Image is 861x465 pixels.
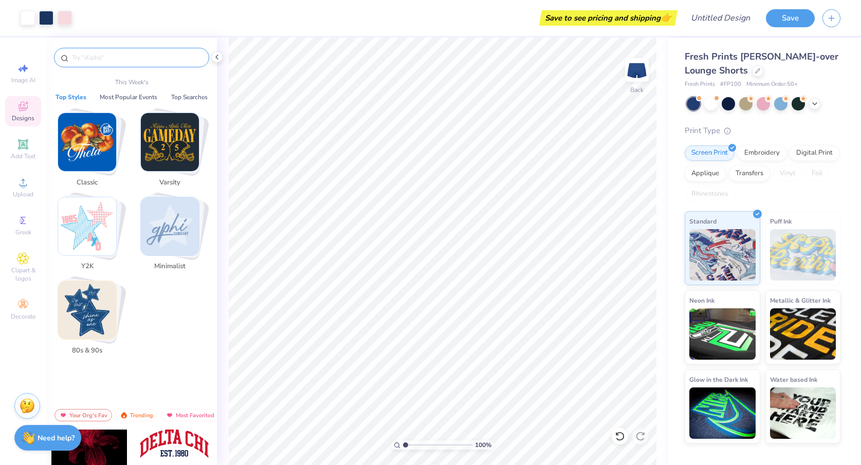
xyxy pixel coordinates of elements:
[685,125,840,137] div: Print Type
[12,114,34,122] span: Designs
[683,8,758,28] input: Untitled Design
[54,409,112,421] div: Your Org's Fav
[770,374,817,385] span: Water based Ink
[115,78,149,87] p: This Week's
[661,11,672,24] span: 👉
[70,346,104,356] span: 80s & 90s
[51,281,129,360] button: Stack Card Button 80s & 90s
[58,113,116,171] img: Classic
[51,113,129,192] button: Stack Card Button Classic
[58,281,116,339] img: 80s & 90s
[153,178,187,188] span: Varsity
[11,152,35,160] span: Add Text
[11,76,35,84] span: Image AI
[11,312,35,321] span: Decorate
[689,308,756,360] img: Neon Ink
[97,92,160,102] button: Most Popular Events
[685,145,735,161] div: Screen Print
[689,229,756,281] img: Standard
[630,85,644,95] div: Back
[134,197,212,276] button: Stack Card Button Minimalist
[770,387,836,439] img: Water based Ink
[738,145,786,161] div: Embroidery
[627,60,647,80] img: Back
[729,166,770,181] div: Transfers
[805,166,829,181] div: Foil
[141,113,199,171] img: Varsity
[59,412,67,419] img: most_fav.gif
[689,374,748,385] span: Glow in the Dark Ink
[689,295,715,306] span: Neon Ink
[685,50,838,77] span: Fresh Prints [PERSON_NAME]-over Lounge Shorts
[168,92,211,102] button: Top Searches
[70,262,104,272] span: Y2K
[71,52,203,63] input: Try "Alpha"
[134,113,212,192] button: Stack Card Button Varsity
[115,409,158,421] div: Trending
[689,387,756,439] img: Glow in the Dark Ink
[766,9,815,27] button: Save
[70,178,104,188] span: Classic
[770,229,836,281] img: Puff Ink
[38,433,75,443] strong: Need help?
[685,187,735,202] div: Rhinestones
[685,80,715,89] span: Fresh Prints
[120,412,128,419] img: trending.gif
[770,216,792,227] span: Puff Ink
[15,228,31,236] span: Greek
[13,190,33,198] span: Upload
[720,80,741,89] span: # FP100
[166,412,174,419] img: most_fav.gif
[141,197,199,255] img: Minimalist
[790,145,839,161] div: Digital Print
[542,10,675,26] div: Save to see pricing and shipping
[161,409,219,421] div: Most Favorited
[51,197,129,276] button: Stack Card Button Y2K
[689,216,717,227] span: Standard
[58,197,116,255] img: Y2K
[685,166,726,181] div: Applique
[746,80,798,89] span: Minimum Order: 50 +
[52,92,89,102] button: Top Styles
[5,266,41,283] span: Clipart & logos
[770,295,831,306] span: Metallic & Glitter Ink
[773,166,802,181] div: Vinyl
[770,308,836,360] img: Metallic & Glitter Ink
[153,262,187,272] span: Minimalist
[475,440,491,450] span: 100 %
